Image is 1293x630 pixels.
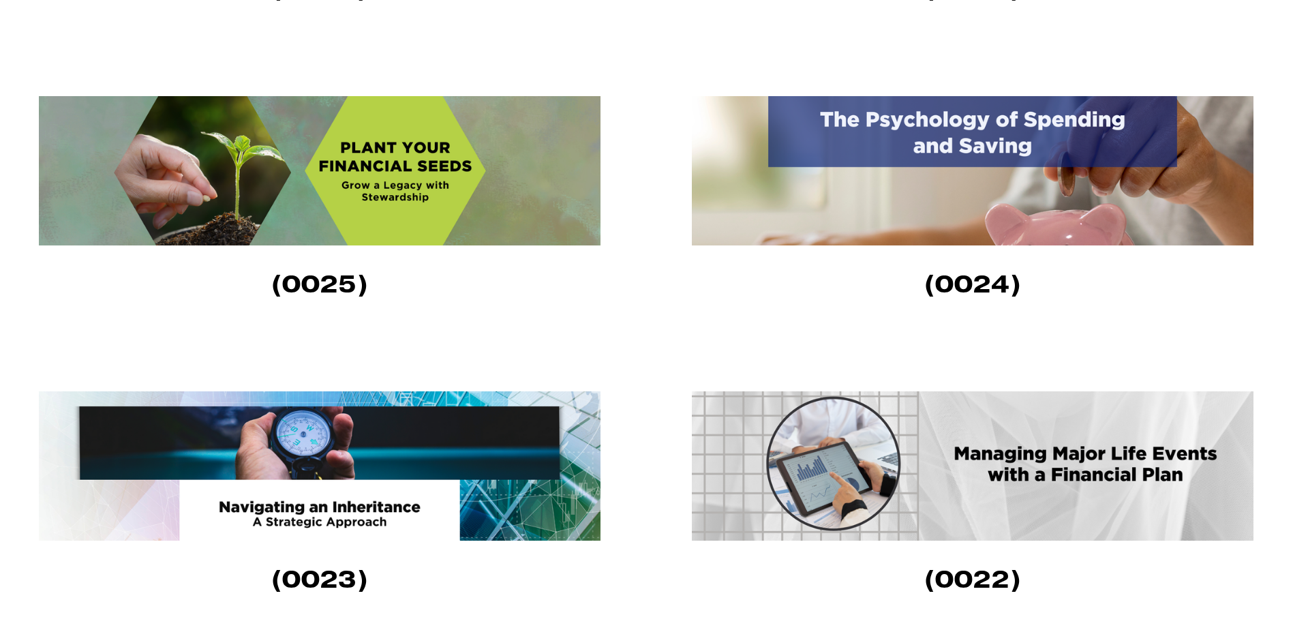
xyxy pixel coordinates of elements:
img: Maximize Your Inheritance: Smart Strategies for Long-Term Wealth (0023) Inheriting wealth often m... [39,391,600,541]
strong: (0024) [924,268,1021,299]
strong: (0022) [924,563,1021,595]
img: Life's Big Moments: Is Your Financial Plan Ready? (0022) Life is full of significant events – som... [692,391,1253,541]
img: Is Your Wallet Crying? The Emotional Truth Behind Spending (0024) Have you ever let your emotions... [692,96,1253,245]
strong: (0023) [271,563,368,595]
img: Plant Your Financial Seeds: Grow a Legacy with Stewardship (0025) In the world of financial plann... [39,96,600,245]
strong: (0025) [271,268,368,299]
